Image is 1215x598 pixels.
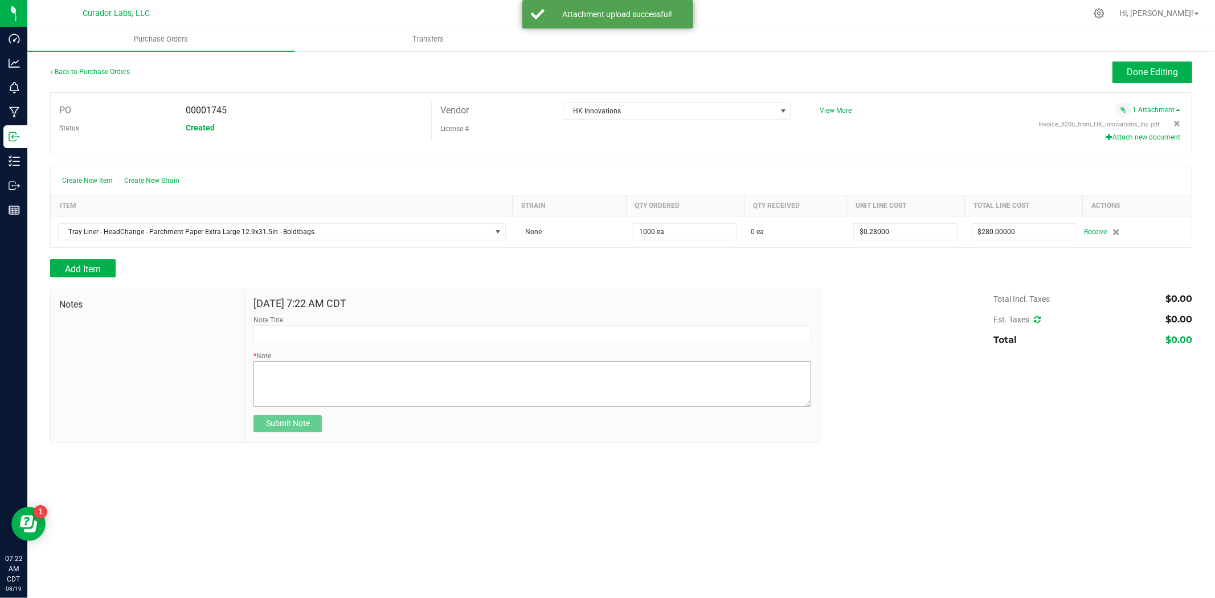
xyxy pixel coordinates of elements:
[9,107,20,118] inline-svg: Manufacturing
[993,315,1041,324] span: Est. Taxes
[27,27,294,51] a: Purchase Orders
[266,419,310,428] span: Submit Note
[744,195,846,216] th: Qty Received
[397,34,459,44] span: Transfers
[59,298,236,312] span: Notes
[519,228,542,236] span: None
[854,224,957,240] input: $0.00000
[124,177,179,185] span: Create New Strain
[440,102,469,119] label: Vendor
[563,103,776,119] span: HK Innovations
[972,224,1075,240] input: $0.00000
[633,224,737,240] input: 0 ea
[1119,9,1193,18] span: Hi, [PERSON_NAME]!
[65,264,101,275] span: Add Item
[253,315,283,325] label: Note Title
[58,223,506,240] span: NO DATA FOUND
[5,554,22,584] p: 07:22 AM CDT
[1127,67,1178,77] span: Done Editing
[294,27,562,51] a: Transfers
[1132,106,1180,114] a: 1 Attachment
[1112,62,1192,83] button: Done Editing
[1085,225,1107,239] span: Receive
[1092,8,1106,19] div: Manage settings
[62,177,113,185] span: Create New Item
[551,9,685,20] div: Attachment upload successful!
[83,9,150,18] span: Curador Labs, LLC
[993,294,1050,304] span: Total Incl. Taxes
[820,107,852,114] a: View More
[1115,102,1131,117] span: Attach a document
[751,227,764,237] span: 0 ea
[440,120,469,137] label: License #
[186,105,227,116] span: 00001745
[9,180,20,191] inline-svg: Outbound
[626,195,744,216] th: Qty Ordered
[186,123,215,132] span: Created
[59,224,491,240] span: Tray Liner - HeadChange - Parchment Paper Extra Large 12.9x31.5in - Boldtbags
[9,204,20,216] inline-svg: Reports
[9,131,20,142] inline-svg: Inbound
[1106,132,1180,142] button: Attach new document
[59,120,79,137] label: Status
[1173,120,1180,128] span: Remove attachment
[51,195,513,216] th: Item
[993,334,1017,345] span: Total
[513,195,626,216] th: Strain
[253,298,811,309] h4: [DATE] 7:22 AM CDT
[1083,195,1192,216] th: Actions
[965,195,1083,216] th: Total Line Cost
[1165,334,1192,345] span: $0.00
[9,82,20,93] inline-svg: Monitoring
[253,351,271,361] label: Note
[34,505,47,519] iframe: Resource center unread badge
[50,68,130,76] a: Back to Purchase Orders
[1039,121,1160,128] span: View file
[118,34,203,44] span: Purchase Orders
[9,58,20,69] inline-svg: Analytics
[1165,293,1192,304] span: $0.00
[9,33,20,44] inline-svg: Dashboard
[11,507,46,541] iframe: Resource center
[846,195,964,216] th: Unit Line Cost
[5,584,22,593] p: 08/19
[253,415,322,432] button: Submit Note
[1165,314,1192,325] span: $0.00
[50,259,116,277] button: Add Item
[9,155,20,167] inline-svg: Inventory
[59,102,71,119] label: PO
